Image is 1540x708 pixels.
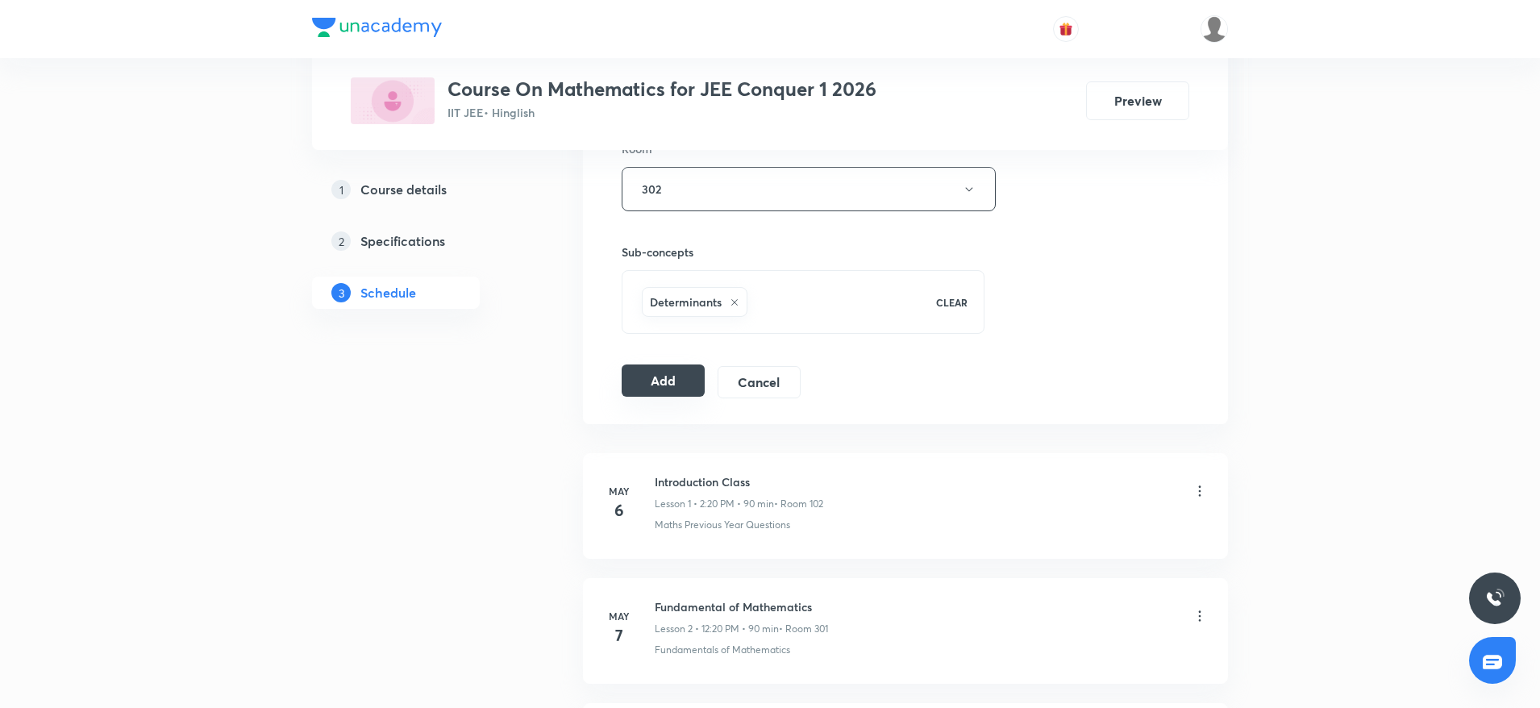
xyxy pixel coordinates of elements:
[603,484,635,498] h6: May
[360,231,445,251] h5: Specifications
[622,167,996,211] button: 302
[650,294,722,310] h6: Determinants
[622,244,984,260] h6: Sub-concepts
[603,623,635,648] h4: 7
[655,598,828,615] h6: Fundamental of Mathematics
[655,643,790,657] p: Fundamentals of Mathematics
[447,104,876,121] p: IIT JEE • Hinglish
[331,283,351,302] p: 3
[360,283,416,302] h5: Schedule
[603,498,635,523] h4: 6
[312,173,531,206] a: 1Course details
[655,622,779,636] p: Lesson 2 • 12:20 PM • 90 min
[655,473,823,490] h6: Introduction Class
[360,180,447,199] h5: Course details
[312,225,531,257] a: 2Specifications
[1059,22,1073,36] img: avatar
[1201,15,1228,43] img: Ankit Porwal
[774,497,823,511] p: • Room 102
[351,77,435,124] img: C65E324E-49FE-4E1D-8D92-1959CCE5C013_plus.png
[779,622,828,636] p: • Room 301
[936,295,968,310] p: CLEAR
[1053,16,1079,42] button: avatar
[622,364,705,397] button: Add
[603,609,635,623] h6: May
[1485,589,1505,608] img: ttu
[718,366,801,398] button: Cancel
[655,497,774,511] p: Lesson 1 • 2:20 PM • 90 min
[655,518,790,532] p: Maths Previous Year Questions
[331,180,351,199] p: 1
[312,18,442,37] img: Company Logo
[447,77,876,101] h3: Course On Mathematics for JEE Conquer 1 2026
[331,231,351,251] p: 2
[312,18,442,41] a: Company Logo
[1086,81,1189,120] button: Preview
